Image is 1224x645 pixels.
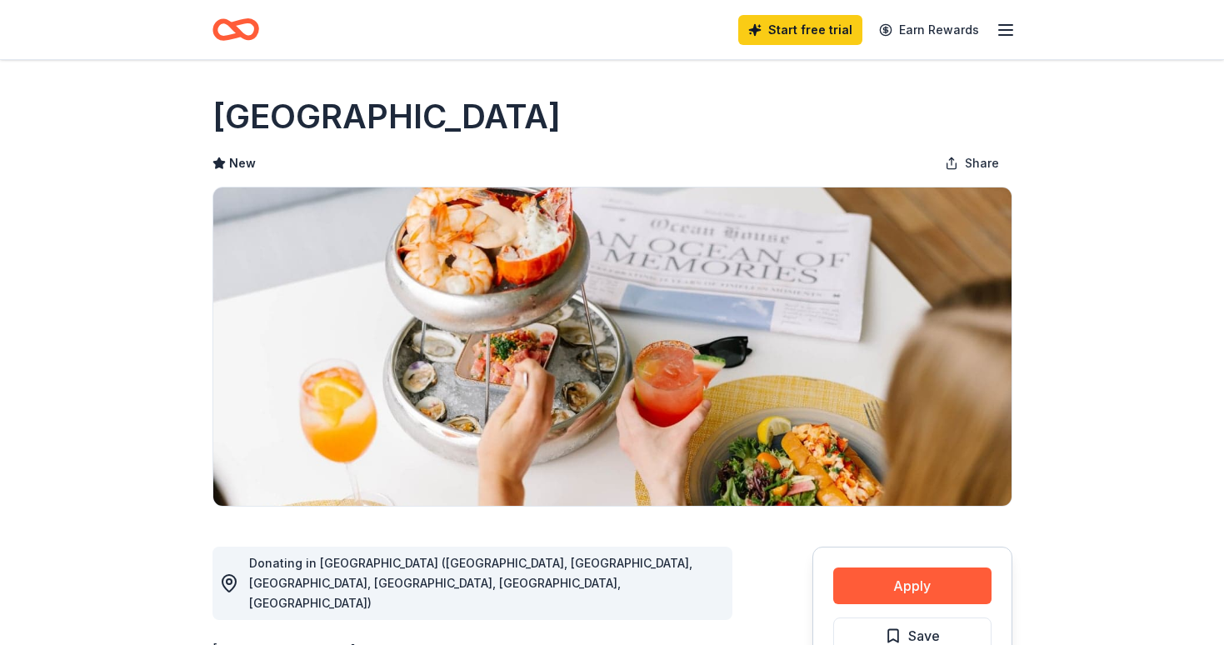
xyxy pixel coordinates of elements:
span: Donating in [GEOGRAPHIC_DATA] ([GEOGRAPHIC_DATA], [GEOGRAPHIC_DATA], [GEOGRAPHIC_DATA], [GEOGRAPH... [249,556,692,610]
span: Share [965,153,999,173]
img: Image for Ocean House [213,187,1012,506]
a: Start free trial [738,15,862,45]
a: Home [212,10,259,49]
button: Apply [833,567,992,604]
span: New [229,153,256,173]
h1: [GEOGRAPHIC_DATA] [212,93,561,140]
button: Share [932,147,1012,180]
a: Earn Rewards [869,15,989,45]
